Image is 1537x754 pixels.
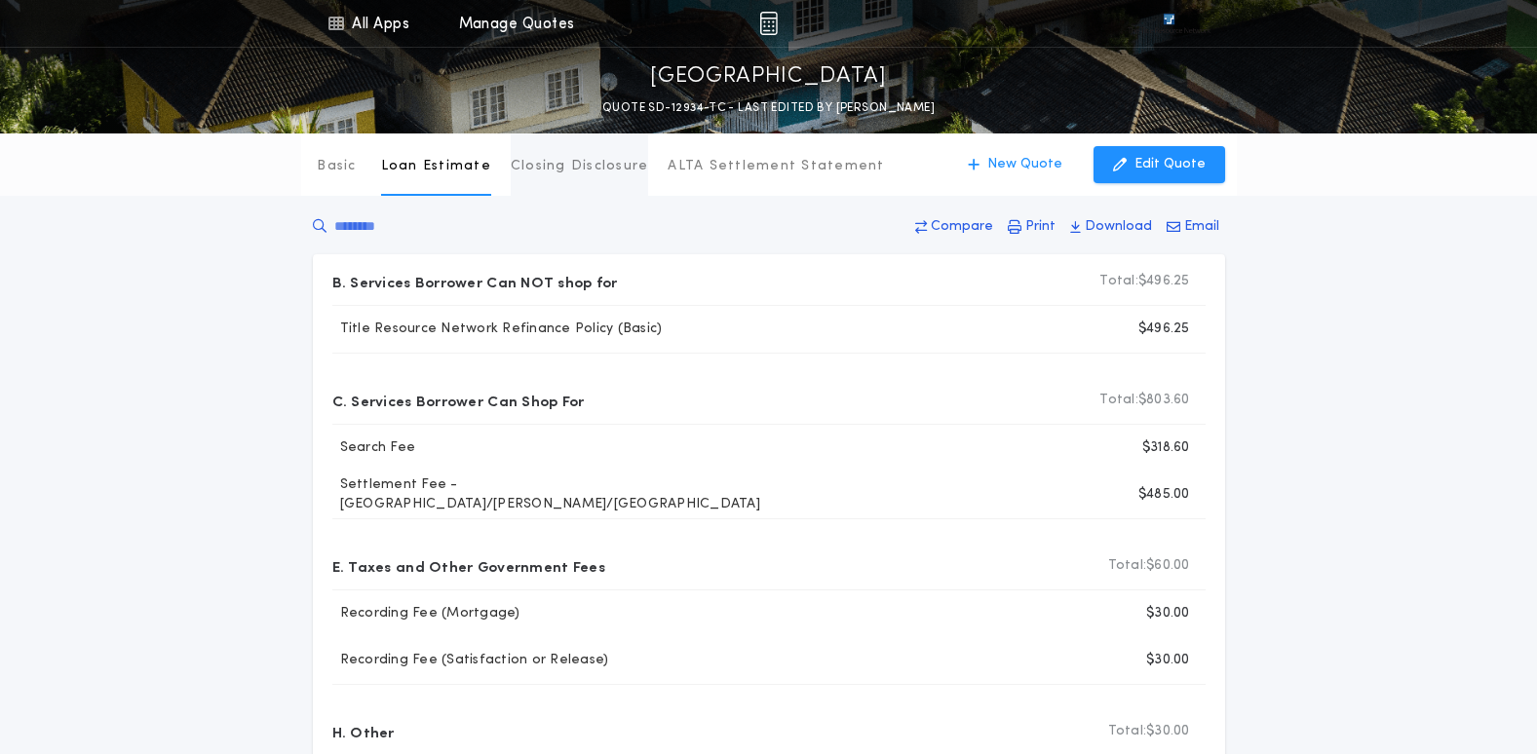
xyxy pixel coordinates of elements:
[948,146,1082,183] button: New Quote
[1108,722,1190,741] p: $30.00
[1184,217,1219,237] p: Email
[1099,391,1138,410] b: Total:
[1134,155,1206,174] p: Edit Quote
[332,475,787,514] p: Settlement Fee - [GEOGRAPHIC_DATA]/[PERSON_NAME]/[GEOGRAPHIC_DATA]
[332,550,605,582] p: E. Taxes and Other Government Fees
[317,157,356,176] p: Basic
[1128,14,1210,33] img: vs-icon
[1099,272,1138,291] b: Total:
[1085,217,1152,237] p: Download
[332,320,663,339] p: Title Resource Network Refinance Policy (Basic)
[332,438,416,458] p: Search Fee
[909,209,999,245] button: Compare
[602,98,935,118] p: QUOTE SD-12934-TC - LAST EDITED BY [PERSON_NAME]
[1108,556,1190,576] p: $60.00
[987,155,1062,174] p: New Quote
[1146,604,1190,623] p: $30.00
[1099,272,1189,291] p: $496.25
[332,266,618,297] p: B. Services Borrower Can NOT shop for
[1099,391,1189,410] p: $803.60
[332,604,520,623] p: Recording Fee (Mortgage)
[1002,209,1061,245] button: Print
[1094,146,1225,183] button: Edit Quote
[332,385,585,416] p: C. Services Borrower Can Shop For
[650,61,887,93] p: [GEOGRAPHIC_DATA]
[1108,556,1147,576] b: Total:
[931,217,993,237] p: Compare
[1064,209,1158,245] button: Download
[1138,485,1190,505] p: $485.00
[759,12,778,35] img: img
[511,157,649,176] p: Closing Disclosure
[332,716,395,747] p: H. Other
[1108,722,1147,741] b: Total:
[668,157,884,176] p: ALTA Settlement Statement
[381,157,491,176] p: Loan Estimate
[1146,651,1190,670] p: $30.00
[332,651,609,670] p: Recording Fee (Satisfaction or Release)
[1138,320,1190,339] p: $496.25
[1025,217,1056,237] p: Print
[1142,438,1190,458] p: $318.60
[1161,209,1225,245] button: Email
